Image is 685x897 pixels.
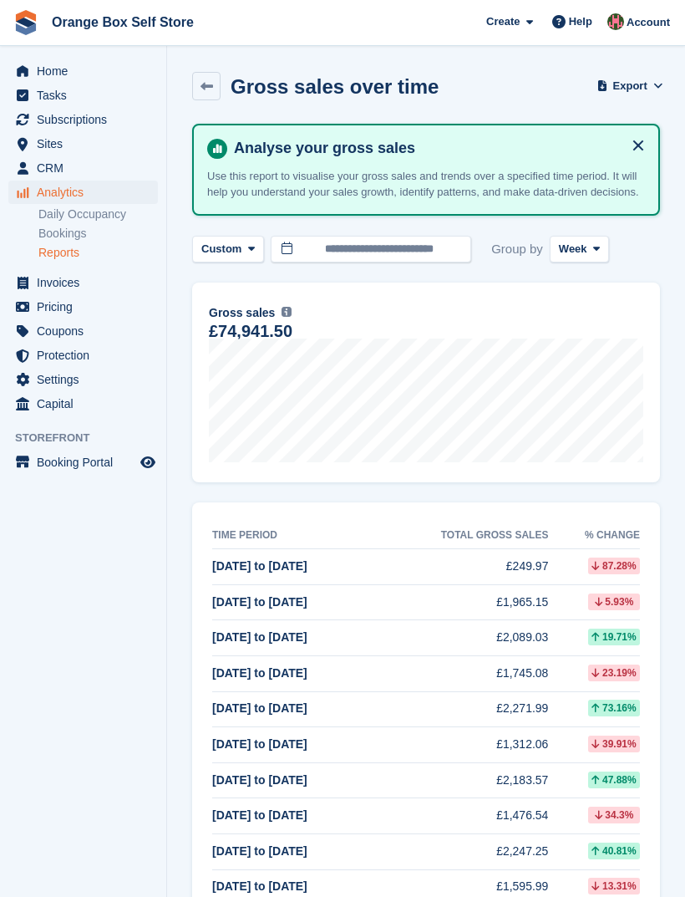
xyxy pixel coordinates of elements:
span: [DATE] to [DATE] [212,630,307,644]
span: Protection [37,344,137,367]
span: Coupons [37,319,137,343]
div: 39.91% [588,736,640,752]
a: menu [8,271,158,294]
span: [DATE] to [DATE] [212,808,307,822]
p: Use this report to visualise your gross sales and trends over a specified time period. It will he... [207,168,645,201]
div: 23.19% [588,665,640,681]
button: Custom [192,236,264,263]
div: £74,941.50 [209,324,292,339]
a: menu [8,59,158,83]
button: Export [600,72,660,99]
td: £249.97 [370,549,549,585]
a: Bookings [38,226,158,242]
a: menu [8,84,158,107]
span: Analytics [37,181,137,204]
div: 5.93% [588,594,640,610]
a: menu [8,132,158,155]
a: Preview store [138,452,158,472]
a: menu [8,451,158,474]
span: Export [613,78,647,94]
span: [DATE] to [DATE] [212,737,307,751]
span: Pricing [37,295,137,319]
span: Home [37,59,137,83]
img: stora-icon-8386f47178a22dfd0bd8f6a31ec36ba5ce8667c1dd55bd0f319d3a0aa187defe.svg [13,10,38,35]
div: 19.71% [588,629,640,645]
td: £1,965.15 [370,584,549,620]
span: Account [627,14,670,31]
span: Custom [201,241,241,257]
div: 73.16% [588,700,640,716]
h2: Gross sales over time [231,75,439,98]
span: [DATE] to [DATE] [212,701,307,715]
span: Capital [37,392,137,415]
span: Create [486,13,520,30]
span: [DATE] to [DATE] [212,666,307,680]
span: Gross sales [209,304,275,322]
th: Total gross sales [370,522,549,549]
span: Invoices [37,271,137,294]
div: 40.81% [588,843,640,859]
td: £2,183.57 [370,762,549,798]
a: Orange Box Self Store [45,8,200,36]
th: % change [548,522,640,549]
div: 13.31% [588,878,640,894]
div: 34.3% [588,807,640,823]
span: Booking Portal [37,451,137,474]
a: menu [8,392,158,415]
a: menu [8,295,158,319]
td: £2,271.99 [370,691,549,727]
span: [DATE] to [DATE] [212,559,307,573]
th: Time period [212,522,370,549]
a: menu [8,181,158,204]
a: menu [8,319,158,343]
td: £2,089.03 [370,620,549,656]
span: [DATE] to [DATE] [212,844,307,858]
a: Reports [38,245,158,261]
a: menu [8,156,158,180]
span: Help [569,13,592,30]
span: Sites [37,132,137,155]
img: icon-info-grey-7440780725fd019a000dd9b08b2336e03edf1995a4989e88bcd33f0948082b44.svg [282,307,292,317]
span: [DATE] to [DATE] [212,595,307,609]
span: [DATE] to [DATE] [212,879,307,893]
div: 87.28% [588,558,640,574]
span: Tasks [37,84,137,107]
td: £1,745.08 [370,655,549,691]
a: menu [8,368,158,391]
h4: Analyse your gross sales [227,139,645,158]
span: Settings [37,368,137,391]
span: [DATE] to [DATE] [212,773,307,787]
span: CRM [37,156,137,180]
td: £1,312.06 [370,727,549,763]
span: Storefront [15,430,166,446]
button: Week [550,236,609,263]
a: menu [8,344,158,367]
a: Daily Occupancy [38,206,158,222]
td: £1,476.54 [370,798,549,834]
td: £2,247.25 [370,833,549,869]
span: Week [559,241,587,257]
a: menu [8,108,158,131]
span: Subscriptions [37,108,137,131]
img: David Clark [607,13,624,30]
span: Group by [491,236,543,263]
div: 47.88% [588,772,640,788]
